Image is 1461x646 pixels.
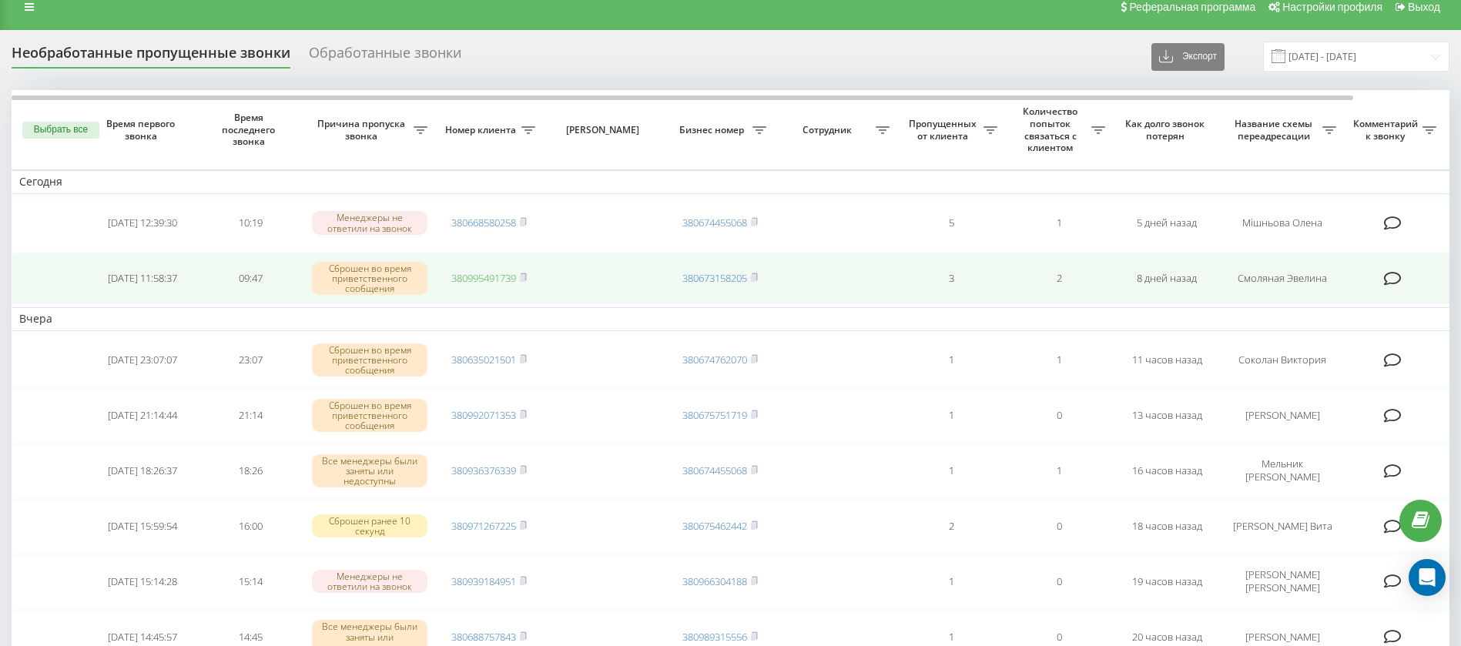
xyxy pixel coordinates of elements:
span: Название схемы переадресации [1228,118,1322,142]
td: 1 [897,390,1005,442]
a: 380635021501 [451,353,516,367]
td: [DATE] 18:26:37 [89,444,196,497]
div: Менеджеры не ответили на звонок [312,570,427,593]
td: 16 часов назад [1113,444,1221,497]
td: 0 [1005,390,1113,442]
a: 380971267225 [451,519,516,533]
td: [PERSON_NAME] [PERSON_NAME] [1221,555,1344,608]
a: 380936376339 [451,464,516,477]
div: Сброшен во время приветственного сообщения [312,262,427,296]
td: Смоляная Эвелина [1221,253,1344,305]
button: Выбрать все [22,122,99,139]
a: 380674455068 [682,216,747,229]
a: 380995491739 [451,271,516,285]
td: Мельник [PERSON_NAME] [1221,444,1344,497]
td: 13 часов назад [1113,390,1221,442]
td: [PERSON_NAME] [1221,390,1344,442]
span: Время первого звонка [101,118,184,142]
td: 16:00 [196,500,304,552]
a: 380675462442 [682,519,747,533]
a: 380673158205 [682,271,747,285]
td: 1 [897,555,1005,608]
td: 10:19 [196,197,304,249]
div: Менеджеры не ответили на звонок [312,211,427,234]
button: Экспорт [1151,43,1225,71]
td: 1 [897,444,1005,497]
div: Все менеджеры были заняты или недоступны [312,454,427,488]
a: 380992071353 [451,408,516,422]
td: [DATE] 12:39:30 [89,197,196,249]
td: [DATE] 23:07:07 [89,334,196,387]
span: Бизнес номер [674,124,752,136]
span: Пропущенных от клиента [905,118,983,142]
span: Реферальная программа [1129,1,1255,13]
span: Настройки профиля [1282,1,1382,13]
td: 11 часов назад [1113,334,1221,387]
td: 21:14 [196,390,304,442]
a: 380674762070 [682,353,747,367]
td: 19 часов назад [1113,555,1221,608]
td: 5 [897,197,1005,249]
span: Количество попыток связаться с клиентом [1013,105,1091,153]
td: 18 часов назад [1113,500,1221,552]
span: Комментарий к звонку [1352,118,1422,142]
td: 2 [897,500,1005,552]
td: [DATE] 21:14:44 [89,390,196,442]
div: Необработанные пропущенные звонки [12,45,290,69]
a: 380966304188 [682,574,747,588]
td: 09:47 [196,253,304,305]
span: Как долго звонок потерян [1125,118,1208,142]
td: Соколан Виктория [1221,334,1344,387]
td: [DATE] 15:59:54 [89,500,196,552]
a: 380989315556 [682,630,747,644]
a: 380939184951 [451,574,516,588]
span: Номер клиента [443,124,521,136]
td: 18:26 [196,444,304,497]
td: 1 [897,334,1005,387]
a: 380668580258 [451,216,516,229]
td: 0 [1005,500,1113,552]
td: 8 дней назад [1113,253,1221,305]
span: Сотрудник [782,124,876,136]
span: Выход [1408,1,1440,13]
td: 23:07 [196,334,304,387]
td: 15:14 [196,555,304,608]
span: Причина пропуска звонка [312,118,414,142]
a: 380688757843 [451,630,516,644]
span: [PERSON_NAME] [556,124,653,136]
td: [DATE] 15:14:28 [89,555,196,608]
a: 380675751719 [682,408,747,422]
td: [PERSON_NAME] Вита [1221,500,1344,552]
td: [DATE] 11:58:37 [89,253,196,305]
td: 0 [1005,555,1113,608]
span: Время последнего звонка [209,112,292,148]
div: Сброшен ранее 10 секунд [312,514,427,537]
td: 1 [1005,197,1113,249]
div: Open Intercom Messenger [1409,559,1446,596]
td: 1 [1005,334,1113,387]
td: 3 [897,253,1005,305]
td: 1 [1005,444,1113,497]
div: Сброшен во время приветственного сообщения [312,399,427,433]
td: Мішньова Олена [1221,197,1344,249]
td: 2 [1005,253,1113,305]
div: Обработанные звонки [309,45,461,69]
div: Сброшен во время приветственного сообщения [312,343,427,377]
a: 380674455068 [682,464,747,477]
td: 5 дней назад [1113,197,1221,249]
